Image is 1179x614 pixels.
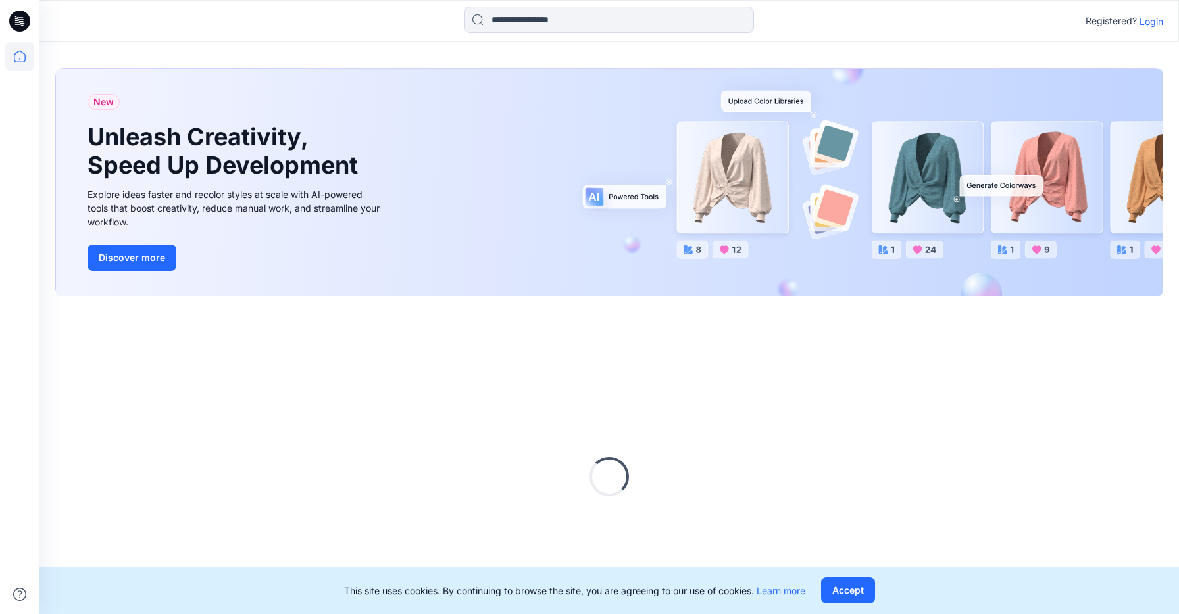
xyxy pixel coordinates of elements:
[821,577,875,603] button: Accept
[93,94,114,110] span: New
[344,584,805,598] p: This site uses cookies. By continuing to browse the site, you are agreeing to our use of cookies.
[88,123,364,179] h1: Unleash Creativity, Speed Up Development
[1086,13,1137,29] p: Registered?
[88,245,384,271] a: Discover more
[1140,14,1163,28] p: Login
[88,187,384,229] div: Explore ideas faster and recolor styles at scale with AI-powered tools that boost creativity, red...
[88,245,176,271] button: Discover more
[757,585,805,596] a: Learn more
